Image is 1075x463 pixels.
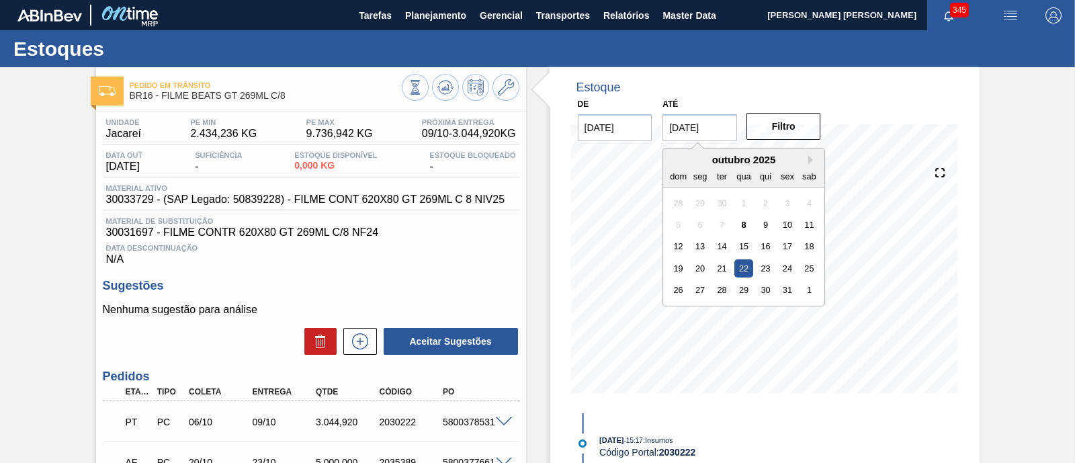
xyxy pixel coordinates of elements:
[735,237,753,255] div: Choose quarta-feira, 15 de outubro de 2025
[306,118,373,126] span: PE MAX
[337,328,377,355] div: Nova sugestão
[950,3,969,17] span: 345
[691,194,709,212] div: Not available segunda-feira, 29 de setembro de 2025
[662,99,678,109] label: Até
[312,417,382,427] div: 3.044,920
[17,9,82,22] img: TNhmsLtSVTkK8tSr43FrP2fwEKptu5GPRR3wAAAABJRU5ErkJggg==
[735,259,753,278] div: Choose quarta-feira, 22 de outubro de 2025
[106,161,143,173] span: [DATE]
[439,417,509,427] div: 5800378531
[190,128,257,140] span: 2.434,236 KG
[757,167,775,185] div: qui
[659,447,696,458] strong: 2030222
[713,216,731,234] div: Not available terça-feira, 7 de outubro de 2025
[191,151,245,173] div: -
[662,114,737,141] input: dd/mm/yyyy
[294,151,377,159] span: Estoque Disponível
[106,128,141,140] span: Jacareí
[691,259,709,278] div: Choose segunda-feira, 20 de outubro de 2025
[713,194,731,212] div: Not available terça-feira, 30 de setembro de 2025
[359,7,392,24] span: Tarefas
[779,194,797,212] div: Not available sexta-feira, 3 de outubro de 2025
[249,387,319,396] div: Entrega
[691,281,709,299] div: Choose segunda-feira, 27 de outubro de 2025
[735,216,753,234] div: Choose quarta-feira, 8 de outubro de 2025
[669,237,687,255] div: Choose domingo, 12 de outubro de 2025
[800,167,818,185] div: sab
[599,436,623,444] span: [DATE]
[800,259,818,278] div: Choose sábado, 25 de outubro de 2025
[190,118,257,126] span: PE MIN
[800,216,818,234] div: Choose sábado, 11 de outubro de 2025
[927,6,970,25] button: Notificações
[154,417,186,427] div: Pedido de Compra
[691,237,709,255] div: Choose segunda-feira, 13 de outubro de 2025
[106,194,505,206] span: 30033729 - (SAP Legado: 50839228) - FILME CONT 620X80 GT 269ML C 8 NIV25
[122,387,155,396] div: Etapa
[130,81,402,89] span: Pedido em Trânsito
[439,387,509,396] div: PO
[757,281,775,299] div: Choose quinta-feira, 30 de outubro de 2025
[668,192,820,301] div: month 2025-10
[536,7,590,24] span: Transportes
[462,74,489,101] button: Programar Estoque
[426,151,519,173] div: -
[103,304,519,316] p: Nenhuma sugestão para análise
[376,387,446,396] div: Código
[691,167,709,185] div: seg
[779,237,797,255] div: Choose sexta-feira, 17 de outubro de 2025
[106,184,505,192] span: Material ativo
[669,167,687,185] div: dom
[800,281,818,299] div: Choose sábado, 1 de novembro de 2025
[103,370,519,384] h3: Pedidos
[294,161,377,171] span: 0,000 KG
[713,237,731,255] div: Choose terça-feira, 14 de outubro de 2025
[185,417,255,427] div: 06/10/2025
[779,281,797,299] div: Choose sexta-feira, 31 de outubro de 2025
[249,417,319,427] div: 09/10/2025
[643,436,673,444] span: : Insumos
[669,281,687,299] div: Choose domingo, 26 de outubro de 2025
[377,327,519,356] div: Aceitar Sugestões
[669,259,687,278] div: Choose domingo, 19 de outubro de 2025
[1045,7,1062,24] img: Logout
[480,7,523,24] span: Gerencial
[691,216,709,234] div: Not available segunda-feira, 6 de outubro de 2025
[663,154,824,165] div: outubro 2025
[13,41,252,56] h1: Estoques
[578,114,652,141] input: dd/mm/yyyy
[735,167,753,185] div: qua
[779,259,797,278] div: Choose sexta-feira, 24 de outubro de 2025
[800,237,818,255] div: Choose sábado, 18 de outubro de 2025
[405,7,466,24] span: Planejamento
[603,7,649,24] span: Relatórios
[99,86,116,96] img: Ícone
[432,74,459,101] button: Atualizar Gráfico
[429,151,515,159] span: Estoque Bloqueado
[757,194,775,212] div: Not available quinta-feira, 2 de outubro de 2025
[492,74,519,101] button: Ir ao Master Data / Geral
[779,216,797,234] div: Choose sexta-feira, 10 de outubro de 2025
[779,167,797,185] div: sex
[713,259,731,278] div: Choose terça-feira, 21 de outubro de 2025
[757,237,775,255] div: Choose quinta-feira, 16 de outubro de 2025
[713,281,731,299] div: Choose terça-feira, 28 de outubro de 2025
[662,7,716,24] span: Master Data
[576,81,621,95] div: Estoque
[312,387,382,396] div: Qtde
[106,217,516,225] span: Material de Substituição
[376,417,446,427] div: 2030222
[106,226,516,239] span: 30031697 - FILME CONTR 620X80 GT 269ML C/8 NF24
[713,167,731,185] div: ter
[106,151,143,159] span: Data out
[1002,7,1019,24] img: userActions
[154,387,186,396] div: Tipo
[669,216,687,234] div: Not available domingo, 5 de outubro de 2025
[130,91,402,101] span: BR16 - FILME BEATS GT 269ML C/8
[106,118,141,126] span: Unidade
[735,281,753,299] div: Choose quarta-feira, 29 de outubro de 2025
[402,74,429,101] button: Visão Geral dos Estoques
[808,155,818,165] button: Next Month
[578,439,587,448] img: atual
[103,239,519,265] div: N/A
